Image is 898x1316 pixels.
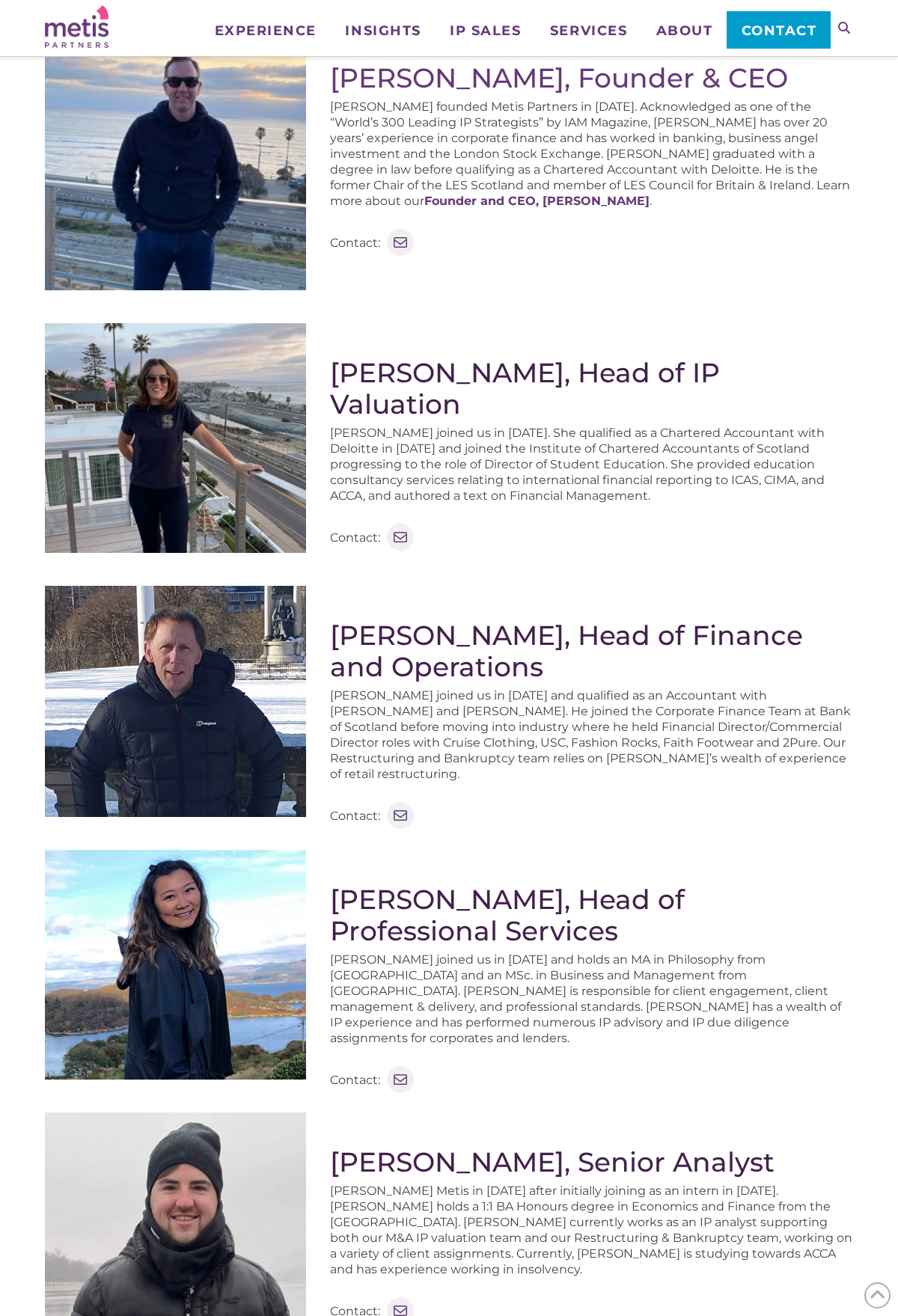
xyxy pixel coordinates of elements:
h2: [PERSON_NAME], Senior Analyst [330,1146,853,1178]
span: IP Sales [450,24,521,37]
p: [PERSON_NAME] founded Metis Partners in [DATE]. Acknowledged as one of the “World’s 300 Leading I... [330,99,853,209]
a: Contact [727,11,831,49]
a: Founder and CEO, [PERSON_NAME] [424,194,650,208]
span: Insights [345,24,421,37]
p: Contact: [330,1072,380,1088]
h2: [PERSON_NAME], Head of Professional Services [330,884,853,946]
p: [PERSON_NAME] joined us in [DATE] and qualified as an Accountant with [PERSON_NAME] and [PERSON_N... [330,688,853,782]
img: Ruby Chan - Metis Partners Author [45,850,306,1080]
span: Services [550,24,627,37]
span: Contact [742,24,817,37]
img: Metis Partners [45,5,109,48]
p: Contact: [330,530,380,545]
img: Iain Baird - Metis Partners Author [45,586,306,817]
p: [PERSON_NAME] joined us in [DATE]. She qualified as a Chartered Accountant with Deloitte in [DATE... [330,425,853,504]
span: About [656,24,713,37]
p: [PERSON_NAME] Metis in [DATE] after initially joining as an intern in [DATE]. [PERSON_NAME] holds... [330,1183,853,1277]
a: [PERSON_NAME], Founder & CEO [330,61,788,94]
h2: [PERSON_NAME], Head of Finance and Operations [330,619,853,682]
p: Contact: [330,235,380,251]
h2: [PERSON_NAME], Head of IP Valuation [330,357,853,420]
p: Contact: [330,808,380,824]
p: [PERSON_NAME] joined us in [DATE] and holds an MA in Philosophy from [GEOGRAPHIC_DATA] and an MSc... [330,952,853,1046]
span: Experience [215,24,317,37]
span: Back to Top [864,1282,891,1309]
